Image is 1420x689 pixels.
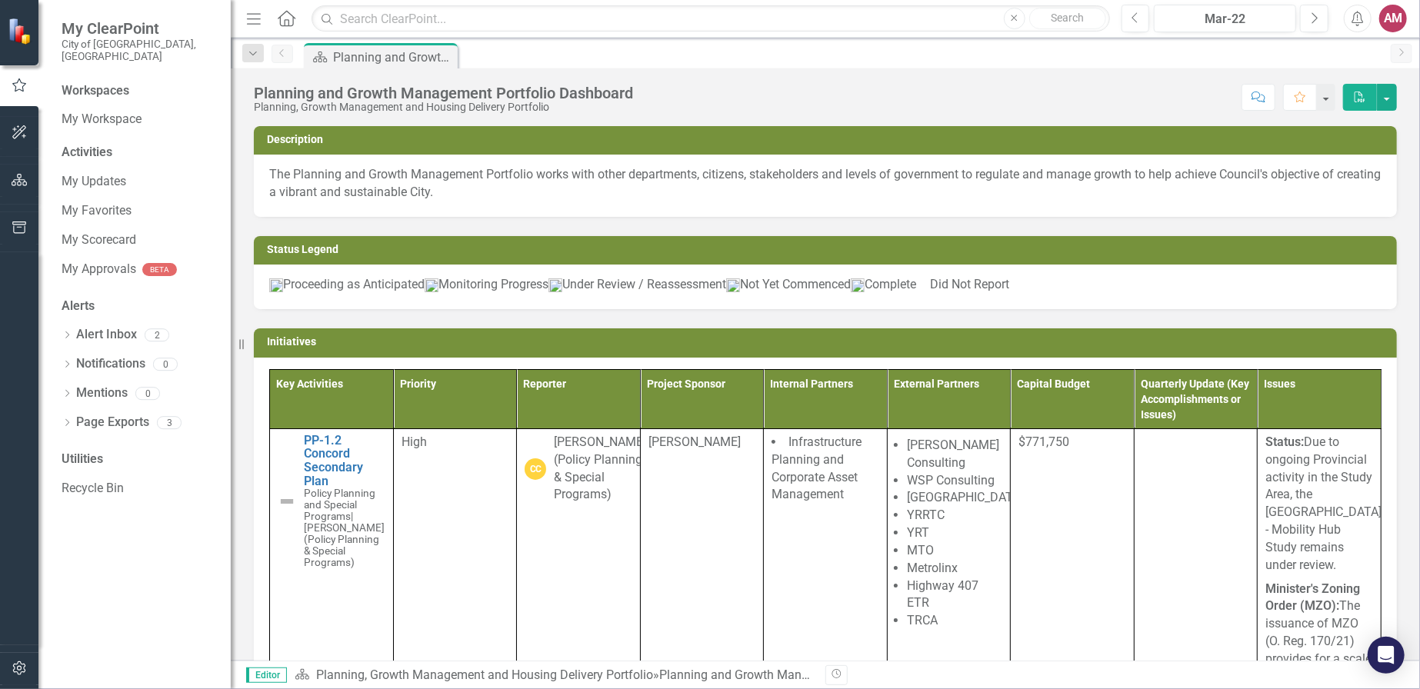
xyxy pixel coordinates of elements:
div: Mar-22 [1159,10,1291,28]
div: » [295,667,814,684]
small: City of [GEOGRAPHIC_DATA], [GEOGRAPHIC_DATA] [62,38,215,63]
span: Infrastructure Planning and Corporate Asset Management [772,434,862,502]
div: Alerts [62,298,215,315]
a: Alert Inbox [76,326,137,344]
div: CC [525,458,546,480]
p: Proceeding as Anticipated Monitoring Progress Under Review / Reassessment Not Yet Commenced Compl... [269,276,1382,294]
div: Planning and Growth Management Portfolio Dashboard [659,667,962,682]
div: 2 [145,328,169,341]
li: Highway 407 ETR [907,577,1003,613]
h3: Status Legend [267,244,1389,255]
div: Planning, Growth Management and Housing Delivery Portfolio [254,102,633,113]
span: My ClearPoint [62,19,215,38]
a: PP-1.2 Concord Secondary Plan [304,434,385,488]
a: Page Exports [76,414,149,431]
span: $771,750 [1018,434,1069,449]
img: UnderReview.png [548,278,562,292]
a: Recycle Bin [62,480,215,498]
div: BETA [142,263,177,276]
li: [GEOGRAPHIC_DATA] [907,489,1003,507]
div: Activities [62,144,215,161]
li: [PERSON_NAME] Consulting [907,437,1003,472]
li: WSP Consulting [907,472,1003,490]
li: MTO [907,542,1003,560]
div: 0 [135,387,160,400]
div: Workspaces [62,82,129,100]
strong: Status: [1265,434,1304,449]
strong: Minister's Zoning Order (MZO): [1265,581,1360,614]
img: ClearPoint Strategy [8,18,35,45]
span: [PERSON_NAME] [648,434,741,449]
img: Complete_icon.png [851,278,865,292]
input: Search ClearPoint... [312,5,1109,32]
a: My Workspace [62,111,215,128]
div: Utilities [62,451,215,468]
img: ProceedingGreen.png [269,278,283,292]
img: NotYet.png [726,278,740,292]
a: My Favorites [62,202,215,220]
p: Due to ongoing Provincial activity in the Study Area, the [GEOGRAPHIC_DATA] - Mobility Hub Study ... [1265,434,1373,577]
a: My Updates [62,173,215,191]
div: [PERSON_NAME] (Policy Planning & Special Programs) [554,434,646,504]
img: Monitoring.png [425,278,438,292]
img: DidNotReport.png [916,281,930,289]
li: Metrolinx [907,560,1003,577]
a: My Approvals [62,261,136,278]
a: Notifications [76,355,145,373]
li: TRCA [907,612,1003,630]
span: High [402,434,427,449]
button: Search [1029,8,1106,29]
div: Open Intercom Messenger [1368,637,1405,674]
span: Policy Planning and Special Programs [304,487,375,522]
h3: Initiatives [267,336,1389,348]
a: Mentions [76,384,128,402]
li: YRRTC [907,507,1003,524]
span: Search [1051,12,1084,24]
div: Planning and Growth Management Portfolio Dashboard [254,85,633,102]
p: The Planning and Growth Management Portfolio works with other departments, citizens, stakeholders... [269,166,1382,201]
div: 0 [153,358,178,371]
h3: Description [267,134,1389,145]
div: 3 [157,416,182,429]
button: Mar-22 [1154,5,1296,32]
span: Editor [246,667,287,683]
li: YRT [907,524,1003,542]
div: Planning and Growth Management Portfolio Dashboard [333,48,454,67]
small: [PERSON_NAME] (Policy Planning & Special Programs) [304,488,385,568]
a: Planning, Growth Management and Housing Delivery Portfolio [316,667,653,682]
span: | [351,510,353,522]
img: Not Defined [278,492,296,511]
button: AM [1379,5,1407,32]
a: My Scorecard [62,231,215,249]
